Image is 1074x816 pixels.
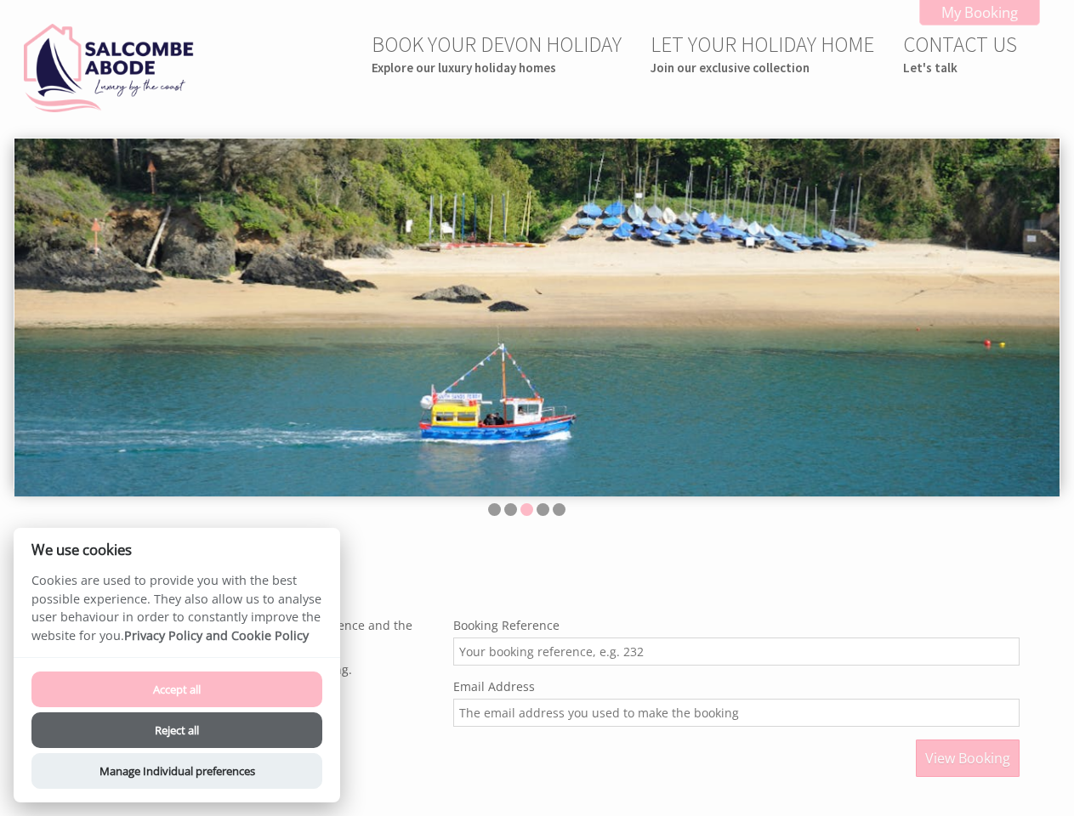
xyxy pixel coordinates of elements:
[651,31,874,76] a: LET YOUR HOLIDAY HOMEJoin our exclusive collection
[372,31,622,76] a: BOOK YOUR DEVON HOLIDAYExplore our luxury holiday homes
[903,59,1017,76] small: Let's talk
[925,749,1010,768] span: View Booking
[453,678,1020,694] label: Email Address
[453,617,1020,633] label: Booking Reference
[34,569,1020,601] h1: View Booking
[453,637,1020,666] input: Your booking reference, e.g. 232
[916,739,1020,777] button: View Booking
[453,699,1020,727] input: The email address you used to make the booking
[31,712,322,748] button: Reject all
[14,541,340,558] h2: We use cookies
[31,671,322,707] button: Accept all
[903,31,1017,76] a: CONTACT USLet's talk
[31,753,322,789] button: Manage Individual preferences
[14,571,340,657] p: Cookies are used to provide you with the best possible experience. They also allow us to analyse ...
[372,59,622,76] small: Explore our luxury holiday homes
[124,627,309,643] a: Privacy Policy and Cookie Policy
[24,24,194,112] img: Salcombe Abode
[651,59,874,76] small: Join our exclusive collection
